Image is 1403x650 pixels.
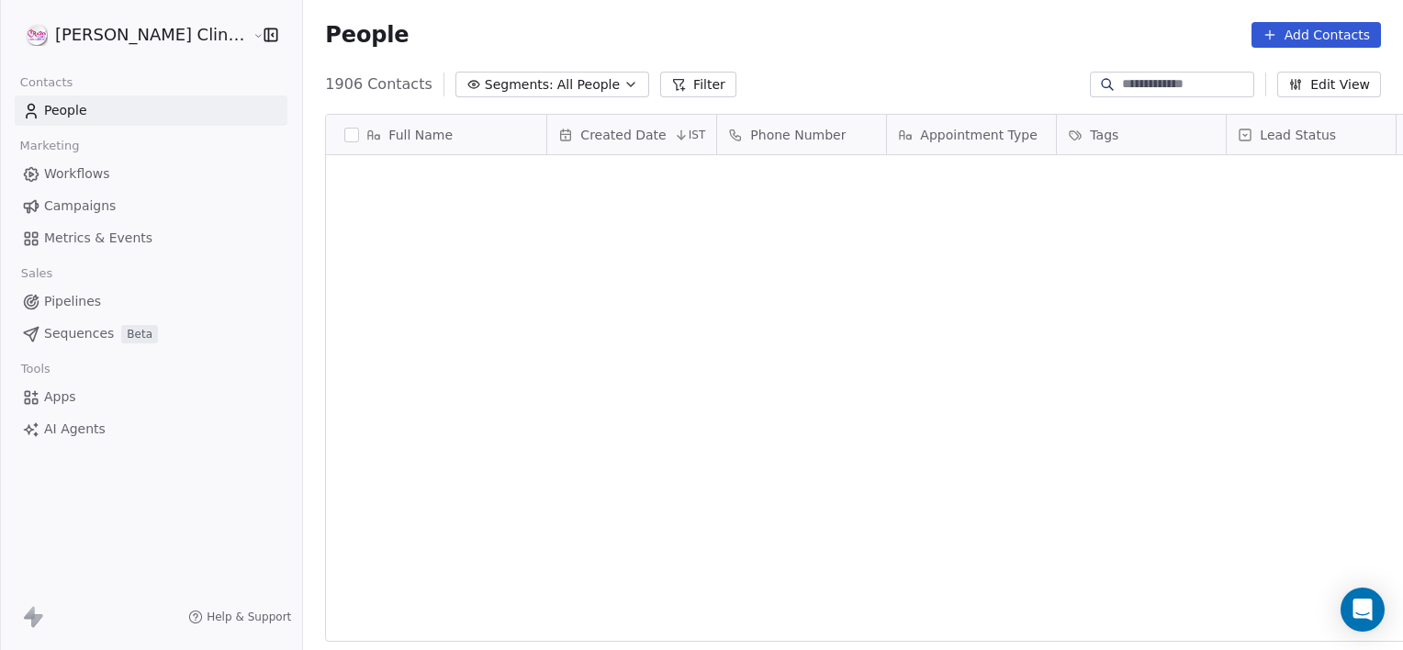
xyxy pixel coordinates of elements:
[13,355,58,383] span: Tools
[1057,115,1226,154] div: Tags
[15,223,287,253] a: Metrics & Events
[717,115,886,154] div: Phone Number
[1260,126,1336,144] span: Lead Status
[920,126,1037,144] span: Appointment Type
[15,95,287,126] a: People
[1277,72,1381,97] button: Edit View
[44,387,76,407] span: Apps
[1251,22,1381,48] button: Add Contacts
[547,115,716,154] div: Created DateIST
[326,115,546,154] div: Full Name
[325,73,432,95] span: 1906 Contacts
[15,286,287,317] a: Pipelines
[326,155,547,643] div: grid
[12,69,81,96] span: Contacts
[44,292,101,311] span: Pipelines
[15,414,287,444] a: AI Agents
[44,196,116,216] span: Campaigns
[44,420,106,439] span: AI Agents
[750,126,846,144] span: Phone Number
[15,382,287,412] a: Apps
[15,319,287,349] a: SequencesBeta
[660,72,736,97] button: Filter
[44,229,152,248] span: Metrics & Events
[44,324,114,343] span: Sequences
[44,164,110,184] span: Workflows
[887,115,1056,154] div: Appointment Type
[44,101,87,120] span: People
[55,23,248,47] span: [PERSON_NAME] Clinic External
[580,126,666,144] span: Created Date
[388,126,453,144] span: Full Name
[188,610,291,624] a: Help & Support
[22,19,240,50] button: [PERSON_NAME] Clinic External
[325,21,409,49] span: People
[12,132,87,160] span: Marketing
[557,75,620,95] span: All People
[15,191,287,221] a: Campaigns
[15,159,287,189] a: Workflows
[207,610,291,624] span: Help & Support
[26,24,48,46] img: RASYA-Clinic%20Circle%20icon%20Transparent.png
[485,75,554,95] span: Segments:
[1090,126,1118,144] span: Tags
[1341,588,1385,632] div: Open Intercom Messenger
[121,325,158,343] span: Beta
[689,128,706,142] span: IST
[1227,115,1396,154] div: Lead Status
[13,260,61,287] span: Sales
